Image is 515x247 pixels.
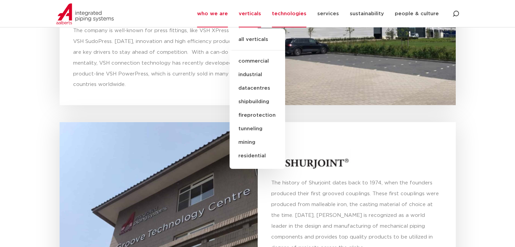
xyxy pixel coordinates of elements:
[230,109,285,122] a: fireprotection
[230,82,285,95] a: datacentres
[230,29,285,169] ul: verticals
[230,149,285,163] a: residential
[230,122,285,136] a: tunneling
[230,68,285,82] a: industrial
[230,36,285,50] a: all verticals
[230,54,285,68] a: commercial
[230,136,285,149] a: mining
[230,95,285,109] a: shipbuilding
